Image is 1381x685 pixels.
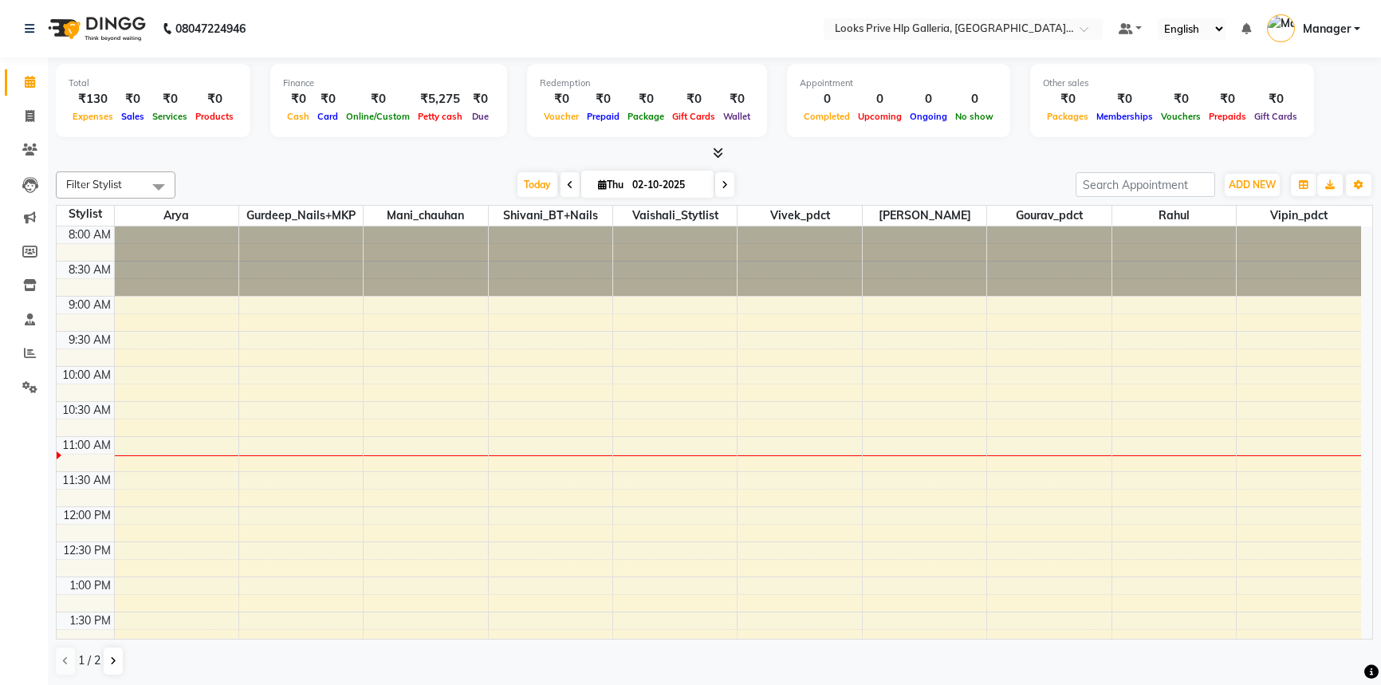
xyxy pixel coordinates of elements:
[239,206,363,226] span: Gurdeep_Nails+MKP
[540,90,583,108] div: ₹0
[1303,21,1351,37] span: Manager
[175,6,246,51] b: 08047224946
[117,111,148,122] span: Sales
[583,90,624,108] div: ₹0
[69,111,117,122] span: Expenses
[1112,206,1236,226] span: Rahul
[1092,111,1157,122] span: Memberships
[283,90,313,108] div: ₹0
[66,612,114,629] div: 1:30 PM
[1205,111,1250,122] span: Prepaids
[906,90,951,108] div: 0
[1237,206,1361,226] span: Vipin_pdct
[65,297,114,313] div: 9:00 AM
[117,90,148,108] div: ₹0
[313,111,342,122] span: Card
[66,577,114,594] div: 1:00 PM
[951,111,997,122] span: No show
[628,173,707,197] input: 2025-10-02
[1157,90,1205,108] div: ₹0
[1229,179,1276,191] span: ADD NEW
[191,90,238,108] div: ₹0
[540,77,754,90] div: Redemption
[466,90,494,108] div: ₹0
[951,90,997,108] div: 0
[906,111,951,122] span: Ongoing
[414,111,466,122] span: Petty cash
[738,206,861,226] span: Vivek_pdct
[115,206,238,226] span: Arya
[1043,111,1092,122] span: Packages
[668,90,719,108] div: ₹0
[668,111,719,122] span: Gift Cards
[414,90,466,108] div: ₹5,275
[66,178,122,191] span: Filter Stylist
[468,111,493,122] span: Due
[41,6,150,51] img: logo
[59,367,114,384] div: 10:00 AM
[854,111,906,122] span: Upcoming
[57,206,114,222] div: Stylist
[800,90,854,108] div: 0
[1205,90,1250,108] div: ₹0
[69,90,117,108] div: ₹130
[1092,90,1157,108] div: ₹0
[613,206,737,226] span: Vaishali_Stytlist
[719,111,754,122] span: Wallet
[987,206,1111,226] span: Gourav_pdct
[65,226,114,243] div: 8:00 AM
[863,206,986,226] span: [PERSON_NAME]
[583,111,624,122] span: Prepaid
[59,402,114,419] div: 10:30 AM
[78,652,100,669] span: 1 / 2
[540,111,583,122] span: Voucher
[1157,111,1205,122] span: Vouchers
[60,542,114,559] div: 12:30 PM
[594,179,628,191] span: Thu
[65,332,114,348] div: 9:30 AM
[342,111,414,122] span: Online/Custom
[313,90,342,108] div: ₹0
[489,206,612,226] span: Shivani_BT+Nails
[342,90,414,108] div: ₹0
[60,507,114,524] div: 12:00 PM
[624,111,668,122] span: Package
[69,77,238,90] div: Total
[364,206,487,226] span: Mani_chauhan
[59,472,114,489] div: 11:30 AM
[1076,172,1215,197] input: Search Appointment
[148,90,191,108] div: ₹0
[1225,174,1280,196] button: ADD NEW
[854,90,906,108] div: 0
[283,111,313,122] span: Cash
[59,437,114,454] div: 11:00 AM
[191,111,238,122] span: Products
[65,262,114,278] div: 8:30 AM
[800,77,997,90] div: Appointment
[148,111,191,122] span: Services
[1267,14,1295,42] img: Manager
[1043,77,1301,90] div: Other sales
[1250,111,1301,122] span: Gift Cards
[1250,90,1301,108] div: ₹0
[283,77,494,90] div: Finance
[517,172,557,197] span: Today
[1043,90,1092,108] div: ₹0
[719,90,754,108] div: ₹0
[624,90,668,108] div: ₹0
[800,111,854,122] span: Completed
